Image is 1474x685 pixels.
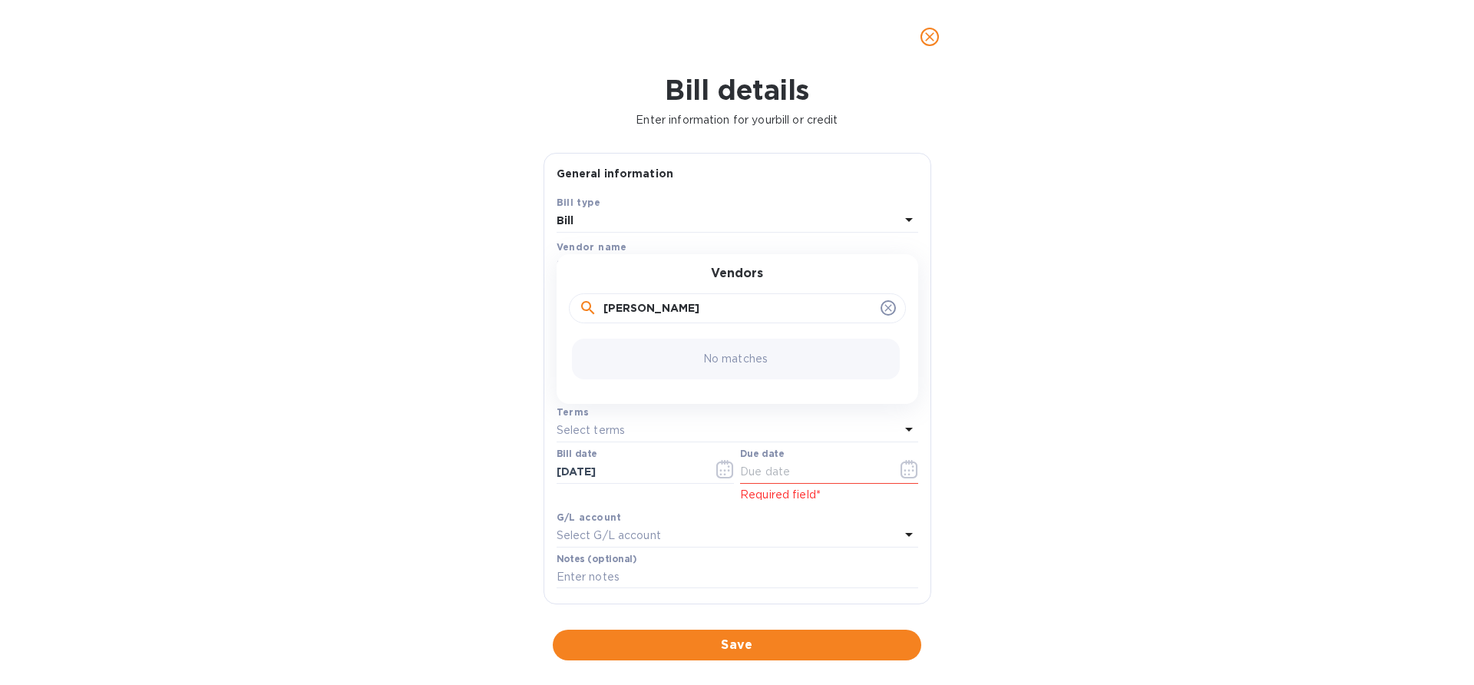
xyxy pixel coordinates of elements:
p: Select terms [557,422,626,438]
button: Save [553,630,921,660]
h3: Vendors [711,266,763,281]
p: Enter information for your bill or credit [12,112,1462,128]
b: G/L account [557,511,622,523]
b: Bill type [557,197,601,208]
label: Notes (optional) [557,554,637,564]
input: Due date [740,461,885,484]
h1: Bill details [12,74,1462,106]
input: Search [603,297,874,320]
p: Select vendor name [557,257,664,273]
p: Select G/L account [557,528,661,544]
p: No matches [703,351,768,367]
input: Enter notes [557,566,918,589]
p: Required field* [740,487,918,503]
label: Bill date [557,449,597,458]
b: Vendor name [557,241,627,253]
b: Bill [557,214,574,227]
button: close [911,18,948,55]
span: Save [565,636,909,654]
b: Terms [557,406,590,418]
label: Due date [740,449,784,458]
b: General information [557,167,674,180]
input: Select date [557,461,702,484]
